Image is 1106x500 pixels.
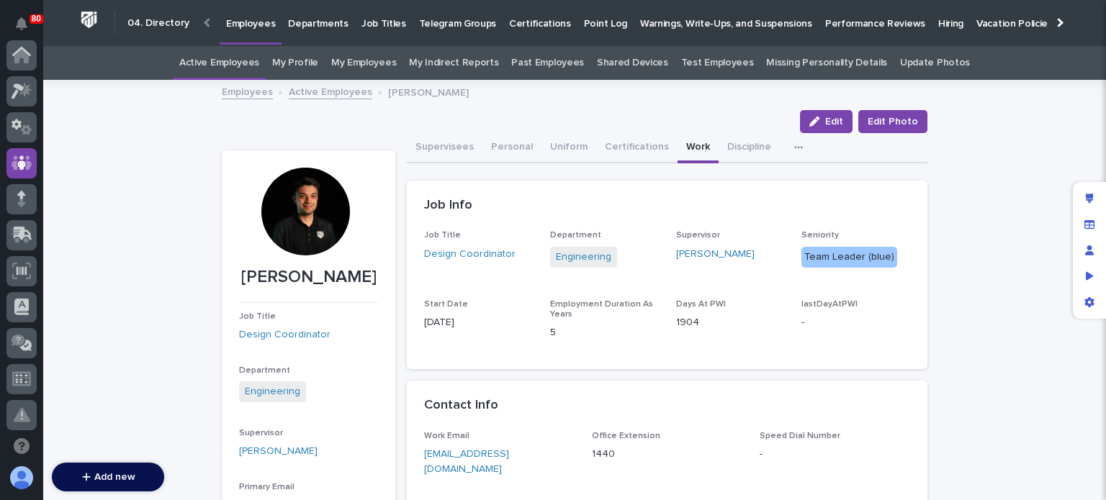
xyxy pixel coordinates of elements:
[424,449,509,474] a: [EMAIL_ADDRESS][DOMAIN_NAME]
[596,133,678,163] button: Certifications
[289,83,372,99] a: Active Employees
[858,110,927,133] button: Edit Photo
[719,133,780,163] button: Discipline
[868,114,918,129] span: Edit Photo
[388,83,469,99] p: [PERSON_NAME]
[32,14,41,24] p: 80
[245,384,300,399] a: Engineering
[681,46,754,80] a: Test Employees
[676,231,720,240] span: Supervisor
[556,250,611,265] a: Engineering
[1076,237,1102,263] div: Manage users
[424,432,469,440] span: Work Email
[18,17,37,40] div: Notifications80
[424,300,468,309] span: Start Date
[592,432,660,440] span: Office Extension
[482,133,541,163] button: Personal
[272,46,318,80] a: My Profile
[550,300,653,319] span: Employment Duration As Years
[424,198,472,214] h2: Job Info
[424,231,461,240] span: Job Title
[760,432,840,440] span: Speed Dial Number
[1076,212,1102,237] div: Manage fields and data
[801,300,858,309] span: lastDayAtPWI
[676,247,755,262] a: [PERSON_NAME]
[239,429,283,437] span: Supervisor
[239,327,331,342] a: Design Coordinator
[6,431,37,461] button: Open support chat
[801,247,897,268] div: Team Leader (blue)
[676,315,785,330] p: 1904
[239,483,295,491] span: Primary Email
[825,117,843,127] span: Edit
[409,46,498,80] a: My Indirect Reports
[678,133,719,163] button: Work
[407,133,482,163] button: Supervisees
[239,444,318,459] a: [PERSON_NAME]
[239,267,378,288] p: [PERSON_NAME]
[331,46,396,80] a: My Employees
[801,231,839,240] span: Seniority
[1076,263,1102,289] div: Preview as
[1076,289,1102,315] div: App settings
[52,463,164,491] button: Add new
[550,231,601,240] span: Department
[592,447,742,462] p: 1440
[511,46,584,80] a: Past Employees
[800,110,853,133] button: Edit
[239,312,276,321] span: Job Title
[766,46,887,80] a: Missing Personality Details
[76,6,102,33] img: Workspace Logo
[222,83,273,99] a: Employees
[550,325,659,340] p: 5
[801,315,910,330] p: -
[760,447,910,462] p: -
[597,46,668,80] a: Shared Devices
[900,46,970,80] a: Update Photos
[239,366,290,375] span: Department
[127,17,189,29] h2: 04. Directory
[6,9,37,39] button: Notifications
[424,247,516,262] a: Design Coordinator
[6,463,37,493] button: users-avatar
[541,133,596,163] button: Uniform
[424,398,498,414] h2: Contact Info
[1076,186,1102,212] div: Edit layout
[676,300,726,309] span: Days At PWI
[424,315,533,330] p: [DATE]
[179,46,259,80] a: Active Employees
